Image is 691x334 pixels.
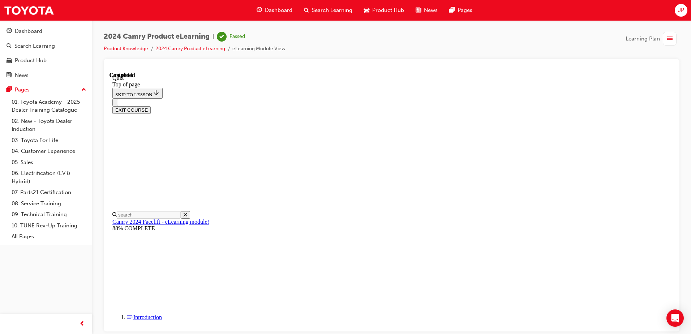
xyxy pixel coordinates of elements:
[9,135,89,146] a: 03. Toyota For Life
[15,56,47,65] div: Product Hub
[416,6,421,15] span: news-icon
[3,27,9,34] button: Close navigation menu
[7,28,12,35] span: guage-icon
[9,231,89,242] a: All Pages
[15,71,29,80] div: News
[9,97,89,116] a: 01. Toyota Academy - 2025 Dealer Training Catalogue
[3,83,89,97] button: Pages
[4,2,54,18] img: Trak
[9,146,89,157] a: 04. Customer Experience
[675,4,687,17] button: JP
[458,6,472,14] span: Pages
[7,72,12,79] span: news-icon
[7,87,12,93] span: pages-icon
[3,147,100,153] a: Camry 2024 Facelift - eLearning module!
[626,32,679,46] button: Learning Plan
[3,69,89,82] a: News
[251,3,298,18] a: guage-iconDashboard
[626,35,660,43] span: Learning Plan
[666,309,684,327] div: Open Intercom Messenger
[104,33,210,41] span: 2024 Camry Product eLearning
[298,3,358,18] a: search-iconSearch Learning
[358,3,410,18] a: car-iconProduct Hub
[155,46,225,52] a: 2024 Camry Product eLearning
[232,45,286,53] li: eLearning Module View
[80,320,85,329] span: prev-icon
[424,6,438,14] span: News
[81,85,86,95] span: up-icon
[3,34,41,42] button: EXIT COURSE
[14,42,55,50] div: Search Learning
[9,187,89,198] a: 07. Parts21 Certification
[104,46,148,52] a: Product Knowledge
[71,139,81,147] button: Close search menu
[257,6,262,15] span: guage-icon
[213,33,214,41] span: |
[364,6,369,15] span: car-icon
[9,198,89,209] a: 08. Service Training
[9,209,89,220] a: 09. Technical Training
[217,32,227,42] span: learningRecordVerb_PASS-icon
[3,54,89,67] a: Product Hub
[9,220,89,231] a: 10. TUNE Rev-Up Training
[449,6,455,15] span: pages-icon
[312,6,352,14] span: Search Learning
[7,139,71,147] input: Search
[9,116,89,135] a: 02. New - Toyota Dealer Induction
[3,3,561,9] div: Quiz
[9,157,89,168] a: 05. Sales
[7,57,12,64] span: car-icon
[678,6,684,14] span: JP
[3,39,89,53] a: Search Learning
[6,20,50,25] span: SKIP TO LESSON
[265,6,292,14] span: Dashboard
[3,9,561,16] div: Top of page
[3,153,561,160] div: 88% COMPLETE
[667,34,673,43] span: list-icon
[229,33,245,40] div: Passed
[410,3,443,18] a: news-iconNews
[3,23,89,83] button: DashboardSearch LearningProduct HubNews
[15,27,42,35] div: Dashboard
[3,25,89,38] a: Dashboard
[443,3,478,18] a: pages-iconPages
[3,16,53,27] button: SKIP TO LESSON
[372,6,404,14] span: Product Hub
[304,6,309,15] span: search-icon
[9,168,89,187] a: 06. Electrification (EV & Hybrid)
[15,86,30,94] div: Pages
[7,43,12,50] span: search-icon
